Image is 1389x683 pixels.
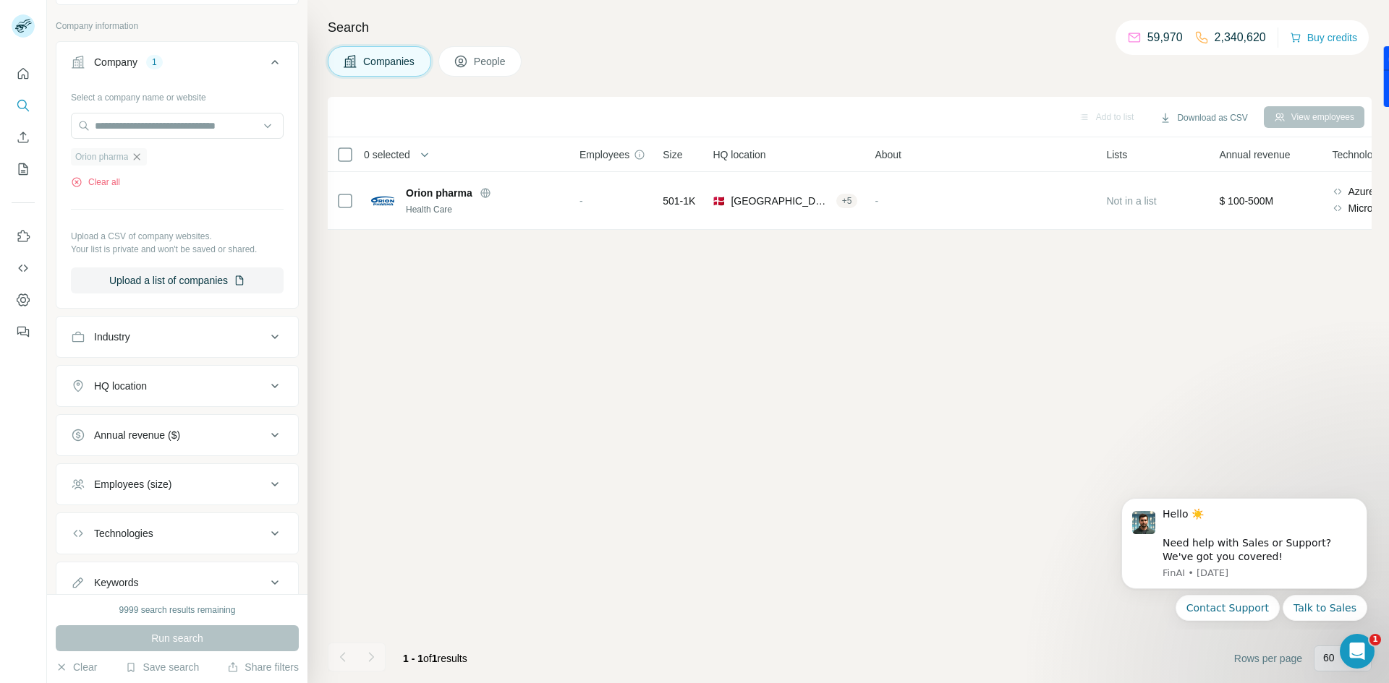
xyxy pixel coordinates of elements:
[1340,634,1375,669] iframe: Intercom live chat
[579,195,583,207] span: -
[12,287,35,313] button: Dashboard
[56,660,97,674] button: Clear
[836,194,858,207] div: + 5
[75,150,128,163] span: Orion pharma
[406,203,562,216] div: Health Care
[1150,107,1257,129] button: Download as CSV
[1323,650,1335,665] p: 60
[663,194,695,208] span: 501-1K
[94,379,147,393] div: HQ location
[579,147,629,162] span: Employees
[432,653,438,664] span: 1
[364,147,410,162] span: 0 selected
[119,603,236,617] div: 9999 search results remaining
[12,93,35,119] button: Search
[94,477,171,491] div: Employees (size)
[1100,485,1389,630] iframe: Intercom notifications message
[1369,634,1381,645] span: 1
[875,195,878,207] span: -
[363,54,416,69] span: Companies
[125,660,199,674] button: Save search
[713,194,725,208] span: 🇩🇰
[474,54,507,69] span: People
[1219,147,1290,162] span: Annual revenue
[56,45,298,85] button: Company1
[12,319,35,345] button: Feedback
[1106,147,1127,162] span: Lists
[56,516,298,551] button: Technologies
[1290,27,1357,48] button: Buy credits
[146,56,163,69] div: 1
[1234,651,1302,666] span: Rows per page
[406,186,472,200] span: Orion pharma
[403,653,423,664] span: 1 - 1
[713,147,765,162] span: HQ location
[328,17,1372,38] h4: Search
[371,189,394,212] img: Logo of Orion pharma
[71,230,284,243] p: Upload a CSV of company websites.
[71,85,284,104] div: Select a company name or website
[56,20,299,33] p: Company information
[56,467,298,502] button: Employees (size)
[663,147,682,162] span: Size
[12,124,35,150] button: Enrich CSV
[1147,29,1183,46] p: 59,970
[71,176,120,189] button: Clear all
[94,526,153,541] div: Technologies
[94,575,138,590] div: Keywords
[12,255,35,281] button: Use Surfe API
[56,369,298,403] button: HQ location
[56,319,298,354] button: Industry
[12,156,35,182] button: My lists
[12,61,35,87] button: Quick start
[423,653,432,664] span: of
[94,428,180,442] div: Annual revenue ($)
[94,330,130,344] div: Industry
[875,147,901,162] span: About
[1106,195,1156,207] span: Not in a list
[56,418,298,452] button: Annual revenue ($)
[94,55,137,69] div: Company
[403,653,467,664] span: results
[731,194,830,208] span: [GEOGRAPHIC_DATA], [GEOGRAPHIC_DATA]|[GEOGRAPHIC_DATA]
[1215,29,1266,46] p: 2,340,620
[71,243,284,256] p: Your list is private and won't be saved or shared.
[1219,195,1273,207] span: $ 100-500M
[56,565,298,600] button: Keywords
[71,267,284,293] button: Upload a list of companies
[12,223,35,249] button: Use Surfe on LinkedIn
[227,660,299,674] button: Share filters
